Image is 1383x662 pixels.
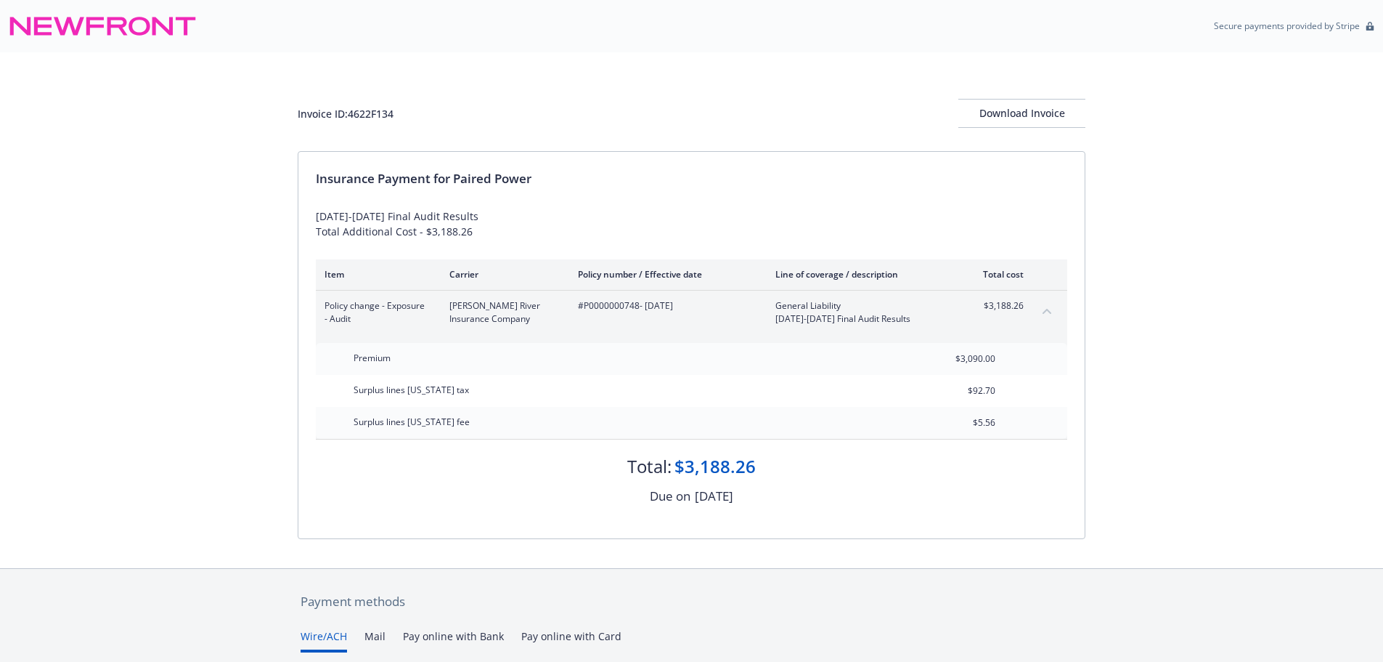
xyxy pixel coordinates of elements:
[521,629,621,653] button: Pay online with Card
[775,312,946,326] span: [DATE]-[DATE] Final Audit Results
[364,629,385,653] button: Mail
[325,268,426,280] div: Item
[354,352,391,364] span: Premium
[695,487,733,506] div: [DATE]
[449,268,555,280] div: Carrier
[969,299,1024,312] span: $3,188.26
[578,268,752,280] div: Policy number / Effective date
[775,299,946,312] span: General Liability
[1214,20,1360,32] p: Secure payments provided by Stripe
[316,169,1067,188] div: Insurance Payment for Paired Power
[674,454,756,479] div: $3,188.26
[403,629,504,653] button: Pay online with Bank
[958,99,1085,128] button: Download Invoice
[1035,299,1058,323] button: collapse content
[969,268,1024,280] div: Total cost
[316,291,1067,334] div: Policy change - Exposure - Audit[PERSON_NAME] River Insurance Company#P0000000748- [DATE]General ...
[449,299,555,326] span: [PERSON_NAME] River Insurance Company
[301,629,347,653] button: Wire/ACH
[301,592,1082,611] div: Payment methods
[316,209,1067,239] div: [DATE]-[DATE] Final Audit Results Total Additional Cost - $3,188.26
[910,380,1004,402] input: 0.00
[910,348,1004,370] input: 0.00
[650,487,690,506] div: Due on
[910,412,1004,434] input: 0.00
[354,416,470,428] span: Surplus lines [US_STATE] fee
[775,299,946,326] span: General Liability[DATE]-[DATE] Final Audit Results
[578,299,752,312] span: #P0000000748 - [DATE]
[627,454,672,479] div: Total:
[298,106,393,121] div: Invoice ID: 4622F134
[958,100,1085,127] div: Download Invoice
[325,299,426,326] span: Policy change - Exposure - Audit
[775,268,946,280] div: Line of coverage / description
[354,384,469,396] span: Surplus lines [US_STATE] tax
